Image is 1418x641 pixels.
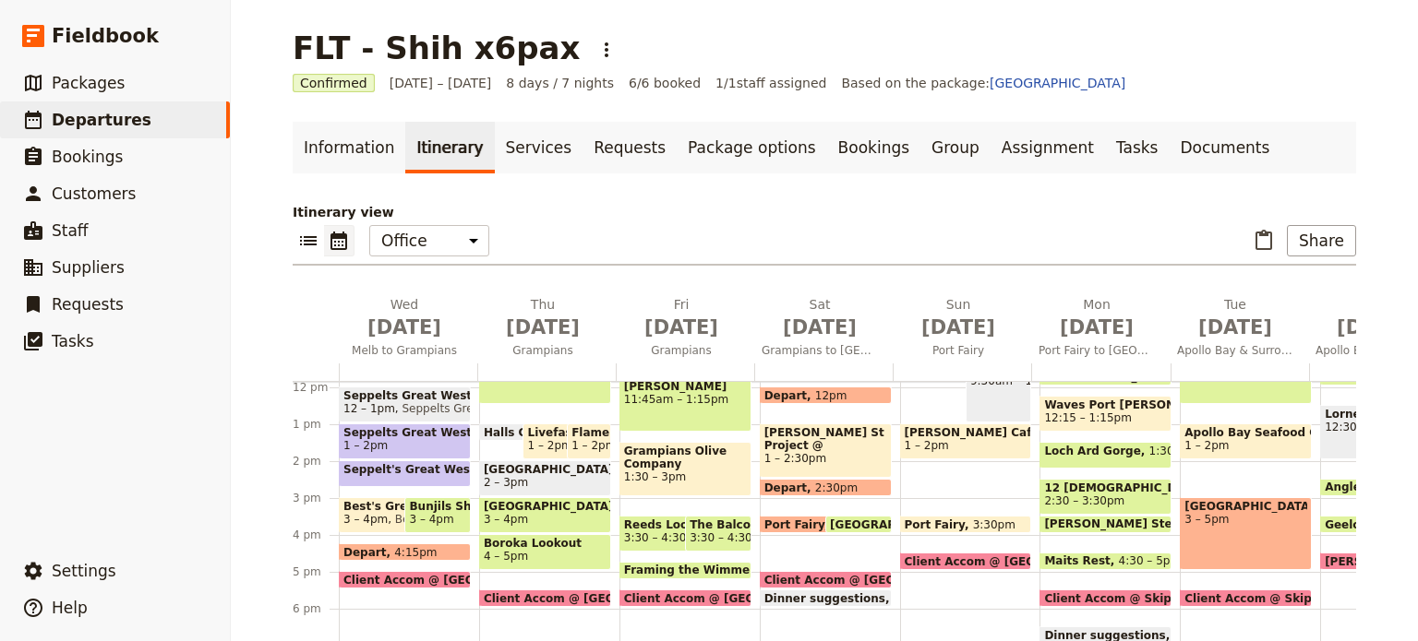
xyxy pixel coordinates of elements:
[1119,554,1182,567] span: 4:30 – 5pm
[1044,411,1131,424] span: 12:15 – 1:15pm
[905,518,973,530] span: Port Fairy
[1044,398,1167,411] span: Waves Port [PERSON_NAME]
[1044,554,1118,567] span: Maits Rest
[1177,295,1293,341] h2: Tue
[52,111,151,129] span: Departures
[339,386,471,422] div: Seppelts Great Western Lunch12 – 1pmSeppelts Great Western
[52,332,94,350] span: Tasks
[293,380,339,395] div: 12 pm
[484,426,551,438] span: Halls Gap
[479,534,611,570] div: Boroka Lookout4 – 5pm
[1039,396,1172,432] div: Waves Port [PERSON_NAME]12:15 – 1:15pm
[764,452,887,465] span: 1 – 2:30pm
[1039,516,1172,533] div: [PERSON_NAME] Steps
[1039,589,1172,607] div: Client Accom @ Skippers [GEOGRAPHIC_DATA]
[293,528,339,542] div: 4 pm
[1105,122,1170,173] a: Tasks
[591,34,622,65] button: Actions
[324,225,354,256] button: Calendar view
[52,148,123,166] span: Bookings
[293,30,580,66] h1: FLT - Shih x6pax
[1184,513,1307,526] span: 3 – 5pm
[477,295,616,363] button: Thu [DATE]Grampians
[1184,500,1307,513] span: [GEOGRAPHIC_DATA]
[1180,497,1312,570] div: [GEOGRAPHIC_DATA]3 – 5pm
[893,295,1031,363] button: Sun [DATE]Port Fairy
[1180,423,1312,459] div: Apollo Bay Seafood Coop1 – 2pm
[477,343,608,358] span: Grampians
[1170,295,1308,363] button: Tue [DATE]Apollo Bay & Surrounds
[388,513,509,526] span: Bests Great Western
[764,426,887,452] span: [PERSON_NAME] St Project @ [GEOGRAPHIC_DATA]
[764,481,815,493] span: Depart
[764,574,1003,586] span: Client Accom @ [GEOGRAPHIC_DATA]
[830,518,967,530] span: [GEOGRAPHIC_DATA]
[409,500,465,513] span: Bunjils Shelter
[760,516,871,533] div: Port Fairy3:30pm
[1039,479,1172,515] div: 12 [DEMOGRAPHIC_DATA]2:30 – 3:30pm
[1044,592,1340,604] span: Client Accom @ Skippers [GEOGRAPHIC_DATA]
[506,74,614,92] span: 8 days / 7 nights
[484,550,528,563] span: 4 – 5pm
[583,122,677,173] a: Requests
[715,74,826,92] span: 1 / 1 staff assigned
[1169,122,1280,173] a: Documents
[624,518,727,531] span: Reeds Lookout
[343,574,582,586] span: Client Accom @ [GEOGRAPHIC_DATA]
[624,564,886,576] span: Framing the Wimmera (Grampians View)
[52,221,89,240] span: Staff
[624,445,747,470] span: Grampians Olive Company
[905,555,1143,567] span: Client Accom @ [GEOGRAPHIC_DATA]
[760,589,892,607] div: Dinner suggestions
[900,295,1016,341] h2: Sun
[991,122,1105,173] a: Assignment
[343,389,466,402] span: Seppelts Great Western Lunch
[690,518,746,531] span: The Balconies
[764,592,894,604] span: Dinner suggestions
[339,571,471,588] div: Client Accom @ [GEOGRAPHIC_DATA]
[624,592,862,604] span: Client Accom @ [GEOGRAPHIC_DATA]
[905,426,1027,439] span: [PERSON_NAME] Cafe. Tel: [PHONE_NUMBER]
[394,546,437,558] span: 4:15pm
[343,439,388,452] span: 1 – 2pm
[484,592,722,604] span: Client Accom @ [GEOGRAPHIC_DATA]
[485,295,601,341] h2: Thu
[293,225,324,256] button: List view
[900,516,1032,533] div: Port Fairy3:30pm
[52,184,136,203] span: Customers
[893,343,1024,358] span: Port Fairy
[1039,314,1155,341] span: [DATE]
[527,426,593,439] span: Livefast Lifestyle Cafe
[624,393,747,406] span: 11:45am – 1:15pm
[404,497,470,533] div: Bunjils Shelter3 – 4pm
[616,295,754,363] button: Fri [DATE]Grampians
[346,295,463,341] h2: Wed
[339,423,471,459] div: Seppelts Great Western Underground Cellar Tour1 – 2pm
[1170,343,1301,358] span: Apollo Bay & Surrounds
[1044,494,1124,507] span: 2:30 – 3:30pm
[619,516,731,552] div: Reeds Lookout3:30 – 4:30pm
[1177,314,1293,341] span: [DATE]
[1184,439,1229,452] span: 1 – 2pm
[624,531,704,544] span: 3:30 – 4:30pm
[484,513,528,526] span: 3 – 4pm
[293,564,339,579] div: 5 pm
[841,74,1125,92] span: Based on the package:
[677,122,826,173] a: Package options
[339,497,451,533] div: Best's Great Western Winery3 – 4pmBests Great Western
[571,439,616,452] span: 1 – 2pm
[52,22,159,50] span: Fieldbook
[624,470,747,483] span: 1:30 – 3pm
[1180,589,1312,607] div: Client Accom @ Skippers [GEOGRAPHIC_DATA]
[52,74,125,92] span: Packages
[484,500,607,513] span: [GEOGRAPHIC_DATA]
[343,426,466,439] span: Seppelts Great Western Underground Cellar Tour
[760,479,892,496] div: Depart2:30pm
[754,295,893,363] button: Sat [DATE]Grampians to [GEOGRAPHIC_DATA]
[293,74,375,92] span: Confirmed
[900,314,1016,341] span: [DATE]
[293,454,339,469] div: 2 pm
[990,76,1125,90] a: [GEOGRAPHIC_DATA]
[52,562,116,580] span: Settings
[1039,552,1172,570] div: Maits Rest4:30 – 5pm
